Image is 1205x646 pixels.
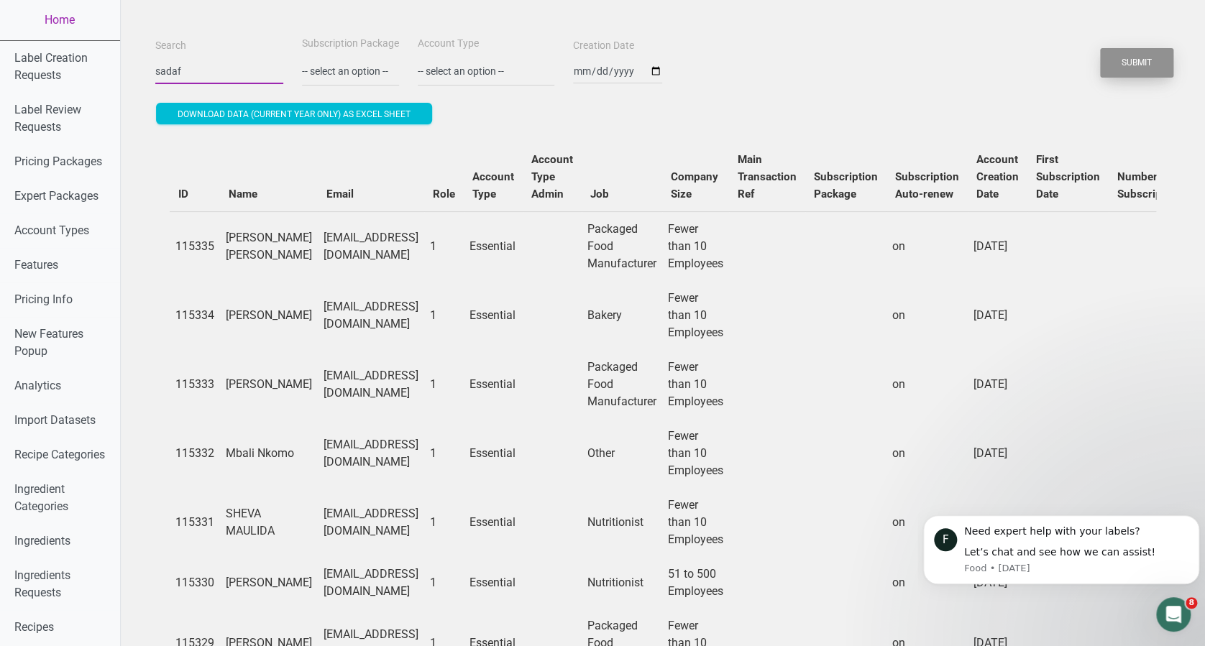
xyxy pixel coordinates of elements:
[318,488,424,557] td: [EMAIL_ADDRESS][DOMAIN_NAME]
[573,39,634,53] label: Creation Date
[976,153,1019,200] b: Account Creation Date
[178,109,411,119] span: Download data (current year only) as excel sheet
[662,281,729,350] td: Fewer than 10 Employees
[582,557,662,609] td: Nutritionist
[464,419,523,488] td: Essential
[582,419,662,488] td: Other
[531,153,573,200] b: Account Type Admin
[886,419,968,488] td: on
[318,419,424,488] td: [EMAIL_ADDRESS][DOMAIN_NAME]
[170,211,220,281] td: 115335
[582,350,662,419] td: Packaged Food Manufacturer
[318,350,424,419] td: [EMAIL_ADDRESS][DOMAIN_NAME]
[472,170,514,200] b: Account Type
[662,488,729,557] td: Fewer than 10 Employees
[662,211,729,281] td: Fewer than 10 Employees
[662,557,729,609] td: 51 to 500 Employees
[1036,153,1100,200] b: First Subscription Date
[424,281,464,350] td: 1
[220,211,318,281] td: [PERSON_NAME] [PERSON_NAME]
[464,281,523,350] td: Essential
[886,488,968,557] td: on
[424,488,464,557] td: 1
[814,170,878,200] b: Subscription Package
[170,488,220,557] td: 115331
[917,494,1205,607] iframe: Intercom notifications message
[738,153,797,200] b: Main Transaction Ref
[318,557,424,609] td: [EMAIL_ADDRESS][DOMAIN_NAME]
[318,281,424,350] td: [EMAIL_ADDRESS][DOMAIN_NAME]
[968,211,1027,281] td: [DATE]
[220,488,318,557] td: SHEVA MAULIDA
[968,419,1027,488] td: [DATE]
[968,281,1027,350] td: [DATE]
[418,37,479,51] label: Account Type
[1186,597,1197,609] span: 8
[326,188,354,200] b: Email
[464,350,523,419] td: Essential
[886,281,968,350] td: on
[582,281,662,350] td: Bakery
[318,211,424,281] td: [EMAIL_ADDRESS][DOMAIN_NAME]
[424,419,464,488] td: 1
[170,557,220,609] td: 115330
[433,188,455,200] b: Role
[170,281,220,350] td: 115334
[155,39,186,53] label: Search
[156,103,432,124] button: Download data (current year only) as excel sheet
[590,188,609,200] b: Job
[424,211,464,281] td: 1
[178,188,188,200] b: ID
[229,188,257,200] b: Name
[220,350,318,419] td: [PERSON_NAME]
[464,488,523,557] td: Essential
[220,557,318,609] td: [PERSON_NAME]
[170,419,220,488] td: 115332
[170,350,220,419] td: 115333
[1117,170,1187,200] b: Number of Subscriptions
[302,37,399,51] label: Subscription Package
[968,350,1027,419] td: [DATE]
[968,488,1027,557] td: [DATE]
[464,557,523,609] td: Essential
[582,211,662,281] td: Packaged Food Manufacturer
[671,170,718,200] b: Company Size
[582,488,662,557] td: Nutritionist
[1156,597,1191,632] iframe: Intercom live chat
[424,557,464,609] td: 1
[1100,48,1173,78] button: Submit
[895,170,959,200] b: Subscription Auto-renew
[220,419,318,488] td: Mbali Nkomo
[464,211,523,281] td: Essential
[424,350,464,419] td: 1
[662,350,729,419] td: Fewer than 10 Employees
[886,211,968,281] td: on
[886,350,968,419] td: on
[886,557,968,609] td: on
[220,281,318,350] td: [PERSON_NAME]
[662,419,729,488] td: Fewer than 10 Employees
